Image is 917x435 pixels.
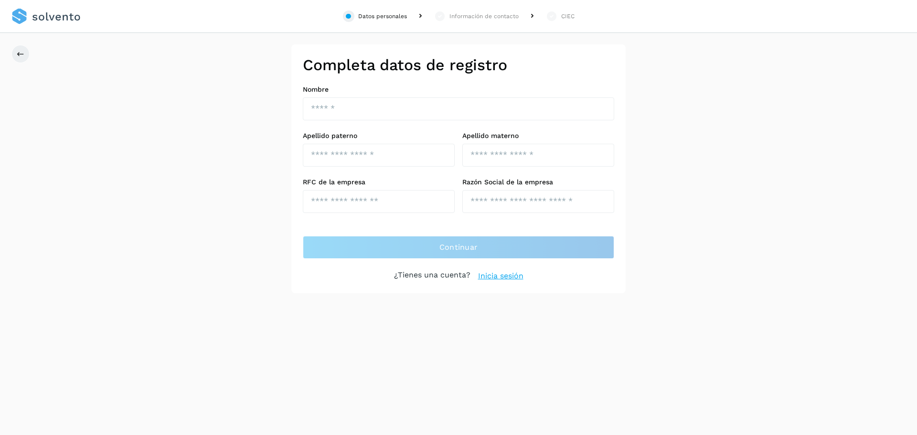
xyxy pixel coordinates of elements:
[303,56,614,74] h2: Completa datos de registro
[478,270,523,282] a: Inicia sesión
[303,85,614,94] label: Nombre
[394,270,470,282] p: ¿Tienes una cuenta?
[358,12,407,21] div: Datos personales
[462,178,614,186] label: Razón Social de la empresa
[449,12,519,21] div: Información de contacto
[462,132,614,140] label: Apellido materno
[439,242,478,253] span: Continuar
[303,178,455,186] label: RFC de la empresa
[561,12,575,21] div: CIEC
[303,236,614,259] button: Continuar
[303,132,455,140] label: Apellido paterno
